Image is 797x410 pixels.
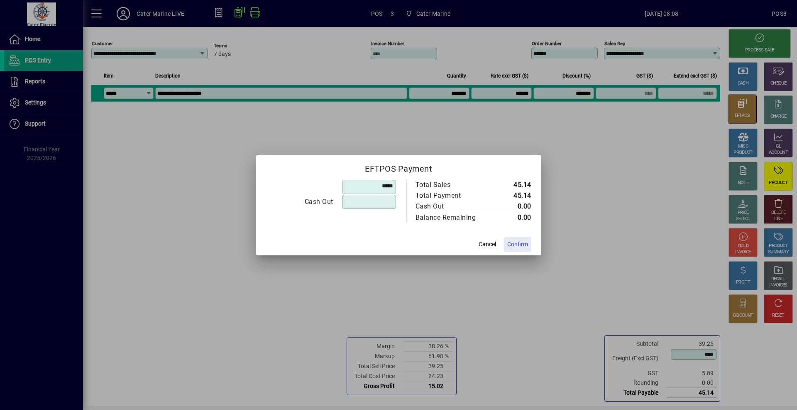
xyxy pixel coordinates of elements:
td: 45.14 [494,190,531,201]
div: Balance Remaining [416,213,485,223]
h2: EFTPOS Payment [256,155,541,179]
div: Cash Out [266,197,333,207]
td: 0.00 [494,201,531,212]
button: Cancel [474,237,501,252]
td: Total Payment [415,190,494,201]
td: 45.14 [494,180,531,190]
span: Cancel [479,240,496,249]
button: Confirm [504,237,531,252]
div: Cash Out [416,201,485,211]
span: Confirm [507,240,528,249]
td: Total Sales [415,180,494,190]
td: 0.00 [494,212,531,223]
